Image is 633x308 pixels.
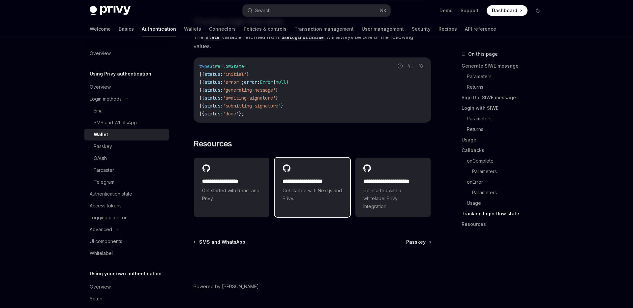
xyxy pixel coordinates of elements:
a: Setup [84,293,169,305]
a: Tracking login flow state [462,208,549,219]
a: Transaction management [294,21,354,37]
span: { [202,79,204,85]
span: } [286,79,289,85]
span: status [204,103,220,109]
div: Overview [90,283,111,291]
button: Search...⌘K [243,5,390,16]
span: status [204,79,220,85]
a: Passkey [84,140,169,152]
a: Wallets [184,21,201,37]
h5: Using your own authentication [90,270,162,278]
a: onError [467,177,549,187]
span: { [202,111,204,117]
a: Overview [84,47,169,59]
div: Wallet [94,131,108,139]
a: Parameters [467,71,549,82]
span: : [220,103,223,109]
span: } [276,87,278,93]
span: Get started with Next.js and Privy. [283,187,342,202]
a: Returns [467,124,549,135]
a: Returns [467,82,549,92]
span: 'awaiting-signature' [223,95,276,101]
button: Ask AI [417,62,426,70]
a: User management [362,21,404,37]
a: Overview [84,281,169,293]
span: | [199,111,202,117]
span: { [202,95,204,101]
span: ⌘ K [379,8,386,13]
div: Authentication state [90,190,132,198]
div: UI components [90,237,122,245]
a: SMS and WhatsApp [194,239,245,245]
div: Setup [90,295,103,303]
a: Parameters [472,187,549,198]
span: Dashboard [492,7,517,14]
span: : [220,111,223,117]
span: error [244,79,257,85]
a: Parameters [472,166,549,177]
span: ; [241,79,244,85]
span: 'error' [223,79,241,85]
a: Whitelabel [84,247,169,259]
a: Farcaster [84,164,169,176]
img: dark logo [90,6,131,15]
a: SMS and WhatsApp [84,117,169,129]
div: Logging users out [90,214,129,222]
span: }; [239,111,244,117]
span: | [199,71,202,77]
a: Connectors [209,21,236,37]
div: Passkey [94,142,112,150]
a: Authentication state [84,188,169,200]
a: Resources [462,219,549,230]
a: Access tokens [84,200,169,212]
a: Support [461,7,479,14]
span: : [257,79,260,85]
a: Security [412,21,431,37]
div: Overview [90,83,111,91]
span: Get started with a whitelabel Privy integration. [363,187,423,210]
a: Callbacks [462,145,549,156]
span: Get started with React and Privy. [202,187,261,202]
a: OAuth [84,152,169,164]
span: | [199,79,202,85]
span: = [244,63,247,69]
span: status [204,87,220,93]
div: Farcaster [94,166,114,174]
a: Telegram [84,176,169,188]
h5: Using Privy authentication [90,70,151,78]
span: 'generating-message' [223,87,276,93]
div: SMS and WhatsApp [94,119,137,127]
span: status [204,111,220,117]
a: Email [84,105,169,117]
a: Authentication [142,21,176,37]
a: Dashboard [487,5,527,16]
span: Error [260,79,273,85]
span: { [202,103,204,109]
div: OAuth [94,154,107,162]
button: Copy the contents from the code block [407,62,415,70]
span: Resources [194,139,232,149]
span: SMS and WhatsApp [199,239,245,245]
a: Usage [462,135,549,145]
a: Recipes [438,21,457,37]
span: 'initial' [223,71,247,77]
a: Usage [467,198,549,208]
button: Toggle dark mode [533,5,543,16]
a: API reference [465,21,496,37]
span: : [220,95,223,101]
span: : [220,79,223,85]
a: UI components [84,235,169,247]
a: Passkey [406,239,431,245]
a: Generate SIWE message [462,61,549,71]
button: Report incorrect code [396,62,405,70]
div: Search... [255,7,274,15]
span: : [220,87,223,93]
a: Logging users out [84,212,169,224]
a: Parameters [467,113,549,124]
span: null [276,79,286,85]
span: | [199,103,202,109]
div: Advanced [90,226,112,233]
span: } [247,71,249,77]
div: Whitelabel [90,249,113,257]
span: | [273,79,276,85]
